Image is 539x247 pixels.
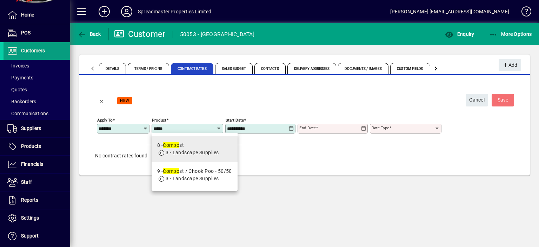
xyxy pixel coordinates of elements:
[443,28,476,40] button: Enquiry
[152,136,238,162] mat-option: 8 - Compost
[21,215,39,221] span: Settings
[4,227,70,245] a: Support
[120,98,129,103] span: NEW
[254,63,286,74] span: Contacts
[97,118,113,123] mat-label: Apply to
[4,84,70,96] a: Quotes
[215,63,253,74] span: Sales Budget
[4,191,70,209] a: Reports
[226,118,244,123] mat-label: Start date
[21,48,45,53] span: Customers
[4,108,70,119] a: Communications
[21,179,32,185] span: Staff
[4,209,70,227] a: Settings
[157,142,219,149] div: 8 - st
[390,63,430,74] span: Custom Fields
[7,75,33,80] span: Payments
[338,63,388,74] span: Documents / Images
[166,176,219,181] span: 3 - Landscape Supplies
[163,168,179,174] em: Compo
[7,99,36,104] span: Backorders
[372,125,389,130] mat-label: Rate type
[114,28,166,40] div: Customer
[4,72,70,84] a: Payments
[487,28,534,40] button: More Options
[498,97,500,103] span: S
[21,30,31,35] span: POS
[489,31,532,37] span: More Options
[21,12,34,18] span: Home
[78,31,101,37] span: Back
[21,197,38,203] span: Reports
[7,111,48,116] span: Communications
[88,145,521,167] div: No contract rates found
[469,94,485,106] span: Cancel
[166,150,219,155] span: 3 - Landscape Supplies
[21,161,43,167] span: Financials
[115,5,138,18] button: Profile
[21,233,39,239] span: Support
[21,143,41,149] span: Products
[4,156,70,173] a: Financials
[492,94,514,106] button: Save
[4,120,70,137] a: Suppliers
[4,96,70,108] a: Backorders
[128,63,169,74] span: Terms / Pricing
[466,94,488,106] button: Cancel
[7,63,29,69] span: Invoices
[299,125,316,130] mat-label: End date
[152,118,166,123] mat-label: Product
[498,94,508,106] span: ave
[93,5,115,18] button: Add
[4,24,70,42] a: POS
[445,31,474,37] span: Enquiry
[287,63,337,74] span: Delivery Addresses
[163,142,179,148] em: Compo
[4,60,70,72] a: Invoices
[7,87,27,92] span: Quotes
[180,29,254,40] div: 50053 - [GEOGRAPHIC_DATA]
[70,28,109,40] app-page-header-button: Back
[4,6,70,24] a: Home
[390,6,509,17] div: [PERSON_NAME] [EMAIL_ADDRESS][DOMAIN_NAME]
[93,92,110,109] button: Back
[4,138,70,155] a: Products
[138,6,211,17] div: Spreadmaster Properties Limited
[21,125,41,131] span: Suppliers
[171,63,213,74] span: Contract Rates
[499,59,521,71] button: Add
[76,28,103,40] button: Back
[152,162,238,188] mat-option: 9 - Compost / Chook Poo - 50/50
[502,59,517,71] span: Add
[157,168,232,175] div: 9 - st / Chook Poo - 50/50
[4,174,70,191] a: Staff
[99,63,126,74] span: Details
[516,1,530,24] a: Knowledge Base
